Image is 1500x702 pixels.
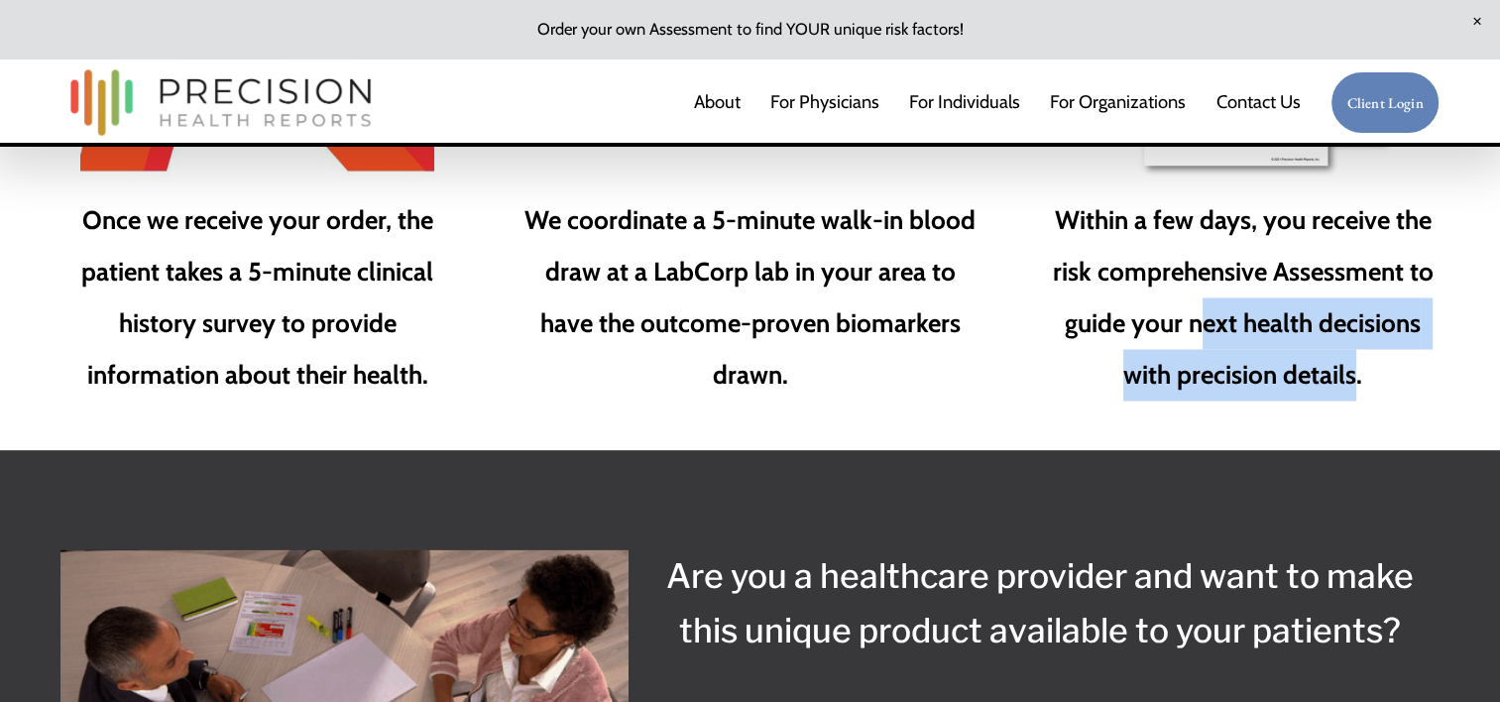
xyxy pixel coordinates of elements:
a: folder dropdown [1050,82,1186,122]
iframe: Chat Widget [1401,607,1500,702]
h3: Are you a healthcare provider and want to make this unique product available to your patients? [639,549,1440,657]
a: Contact Us [1215,82,1300,122]
a: Client Login [1330,71,1441,134]
a: For Individuals [909,82,1020,122]
span: For Organizations [1050,84,1186,121]
strong: We coordinate a 5-minute walk-in blood draw at a LabCorp lab in your area to have the outcome-pro... [524,204,981,390]
img: Precision Health Reports [60,60,382,145]
strong: Once we receive your order, the patient takes a 5-minute clinical history survey to provide infor... [81,204,439,390]
a: For Physicians [770,82,879,122]
strong: Within a few days, you receive the risk comprehensive Assessment to guide your next health decisi... [1052,204,1439,390]
a: About [693,82,740,122]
